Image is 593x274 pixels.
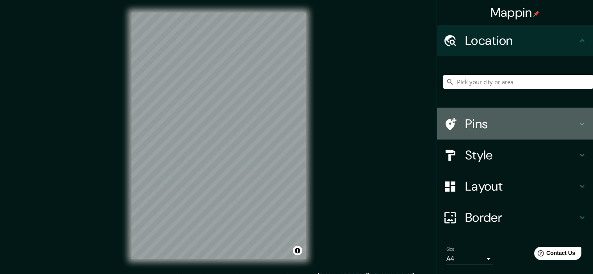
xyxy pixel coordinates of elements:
h4: Location [465,33,577,48]
input: Pick your city or area [443,75,593,89]
button: Toggle attribution [293,246,302,255]
div: Pins [437,108,593,140]
canvas: Map [131,12,306,259]
h4: Border [465,210,577,225]
h4: Layout [465,179,577,194]
h4: Pins [465,116,577,132]
h4: Style [465,147,577,163]
div: Style [437,140,593,171]
div: Layout [437,171,593,202]
label: Size [446,246,455,253]
div: A4 [446,253,493,265]
div: Border [437,202,593,233]
img: pin-icon.png [533,11,540,17]
iframe: Help widget launcher [524,244,584,265]
h4: Mappin [490,5,540,20]
div: Location [437,25,593,56]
